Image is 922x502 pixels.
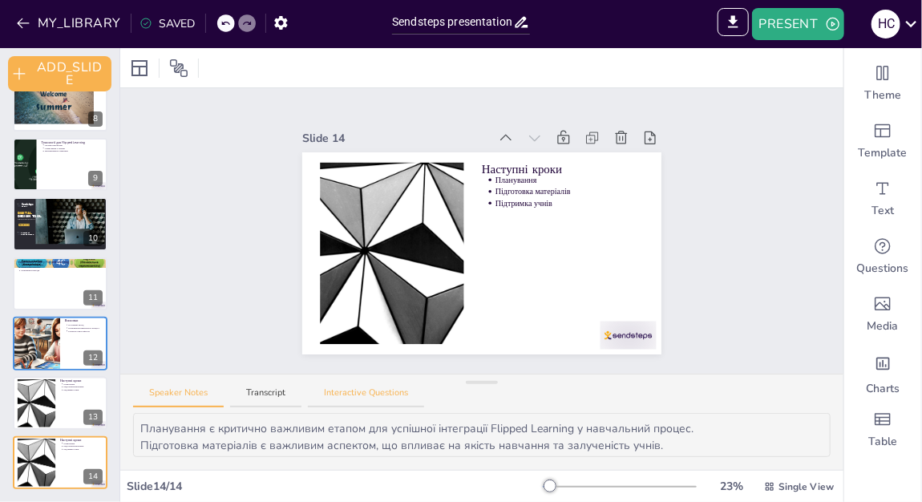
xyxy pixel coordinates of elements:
span: Charts [866,381,900,397]
p: Підтримка учнів [63,388,103,391]
p: Підтримка учнів [63,448,103,451]
div: SAVED [140,15,196,32]
div: 14 [83,469,103,484]
span: EXPORT_TO_POWERPOINT [718,8,749,40]
p: Підготовка матеріалів [63,445,103,448]
p: Потужний метод [68,324,103,327]
div: 9 [88,171,103,186]
button: Transcript [230,387,301,408]
span: Table [868,434,897,450]
span: Single View [778,480,834,494]
div: 11 [13,257,107,310]
div: 11 [83,290,103,306]
div: Slide 14 [302,130,488,147]
div: Add ready made slides [844,112,921,170]
div: 9 [13,138,107,191]
p: Спілкування з учнями [45,147,103,150]
span: Theme [864,87,901,103]
span: +123-456-7890 [21,233,34,235]
span: Increase your business quickly with us [18,218,35,220]
p: Онлайн-платформи [45,144,103,147]
div: 23 % [713,478,751,495]
p: Висновки [65,319,103,324]
p: Планування [495,175,644,186]
div: Add images, graphics, shapes or video [844,285,921,343]
button: Interactive Questions [308,387,424,408]
p: Різноманітні методи [21,269,103,273]
span: Template [859,145,908,161]
span: Summer [36,101,71,113]
div: Н C [871,10,900,38]
p: Наступні кроки [60,439,103,443]
span: Welcome [40,89,67,98]
p: Підтримка учнів [495,198,644,209]
div: 10 [13,197,107,250]
span: Editor [22,205,26,207]
p: Оцінювання учнів у Flipped Learning [18,260,103,265]
div: Add charts and graphs [844,343,921,401]
p: Наступні кроки [60,379,103,383]
textarea: Планування є критично важливим етапом для успішної інтеграції Flipped Learning у навчальний проце... [133,413,831,457]
button: ADD_SLIDE [8,56,111,91]
p: Моніторинг прогресу [21,266,103,269]
p: Наступні кроки [482,161,644,178]
span: Media [867,318,899,334]
span: CONTACT US [21,232,30,233]
div: Add a table [844,401,921,459]
div: 8 [13,79,107,132]
input: INSERT_TITLE [392,10,513,34]
p: Інтерактивність навчання [45,150,103,153]
div: Get real-time input from your audience [844,228,921,285]
div: 13 [13,377,107,430]
span: DESIGN TOOL [18,215,42,218]
button: PRESENT [752,8,843,40]
div: 12 [83,350,103,366]
p: Технології для Flipped Learning [41,140,103,145]
div: Layout [127,55,152,81]
span: Questions [857,261,909,277]
div: Change the overall theme [844,55,921,112]
button: MY_LIBRARY [12,10,127,36]
p: Розвиток самостійності [68,330,103,333]
div: Slide 14 / 14 [127,478,543,495]
p: Підготовка матеріалів [495,186,644,197]
div: 14 [13,436,107,489]
p: Планування [63,383,103,386]
span: START NOW [19,224,30,225]
div: 10 [83,231,103,246]
p: Підготовка матеріалів [63,386,103,389]
div: 12 [13,317,107,370]
div: 13 [83,410,103,425]
p: Покращення навчального процесу [68,327,103,330]
p: Планування [63,442,103,445]
span: Sendsteps [22,203,34,205]
div: 8 [88,111,103,127]
div: Add text boxes [844,170,921,228]
span: DIGITAL [18,211,32,214]
span: Position [169,59,188,78]
span: Text [871,203,894,219]
p: Формативне оцінювання [21,263,103,266]
button: Н C [871,8,900,40]
button: Speaker Notes [133,387,224,408]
